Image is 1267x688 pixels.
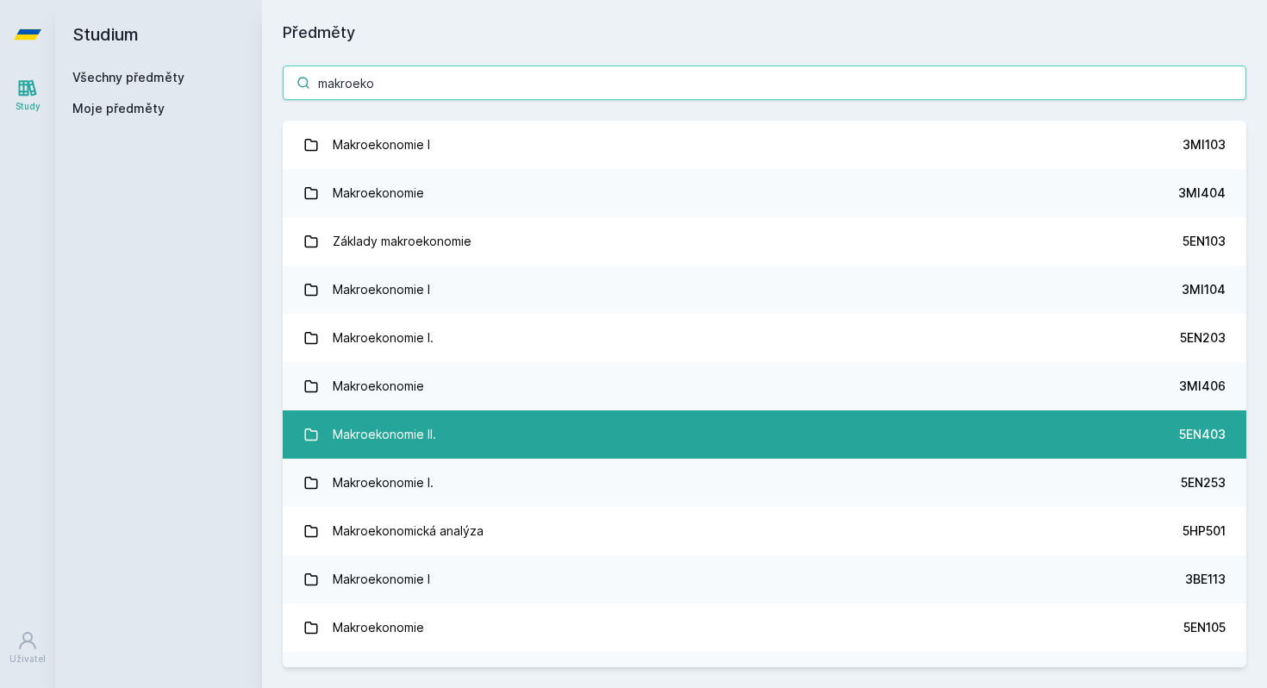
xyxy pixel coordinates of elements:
[1178,185,1226,202] div: 3MI404
[1185,571,1226,588] div: 3BE113
[1179,426,1226,443] div: 5EN403
[283,266,1246,314] a: Makroekonomie I 3MI104
[1183,522,1226,540] div: 5HP501
[1183,136,1226,153] div: 3MI103
[1183,619,1226,636] div: 5EN105
[333,369,424,403] div: Makroekonomie
[333,466,434,500] div: Makroekonomie I.
[333,176,424,210] div: Makroekonomie
[1181,474,1226,491] div: 5EN253
[283,314,1246,362] a: Makroekonomie I. 5EN203
[283,362,1246,410] a: Makroekonomie 3MI406
[9,653,46,666] div: Uživatel
[72,100,165,117] span: Moje předměty
[3,69,52,122] a: Study
[283,121,1246,169] a: Makroekonomie I 3MI103
[283,555,1246,604] a: Makroekonomie I 3BE113
[16,100,41,113] div: Study
[1179,378,1226,395] div: 3MI406
[3,622,52,674] a: Uživatel
[72,70,184,84] a: Všechny předměty
[283,21,1246,45] h1: Předměty
[1180,329,1226,347] div: 5EN203
[283,66,1246,100] input: Název nebo ident předmětu…
[283,410,1246,459] a: Makroekonomie II. 5EN403
[333,128,430,162] div: Makroekonomie I
[1182,281,1226,298] div: 3MI104
[333,272,430,307] div: Makroekonomie I
[283,507,1246,555] a: Makroekonomická analýza 5HP501
[333,224,471,259] div: Základy makroekonomie
[333,321,434,355] div: Makroekonomie I.
[333,514,484,548] div: Makroekonomická analýza
[1183,233,1226,250] div: 5EN103
[283,217,1246,266] a: Základy makroekonomie 5EN103
[283,169,1246,217] a: Makroekonomie 3MI404
[333,610,424,645] div: Makroekonomie
[333,417,436,452] div: Makroekonomie II.
[333,562,430,597] div: Makroekonomie I
[283,604,1246,652] a: Makroekonomie 5EN105
[283,459,1246,507] a: Makroekonomie I. 5EN253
